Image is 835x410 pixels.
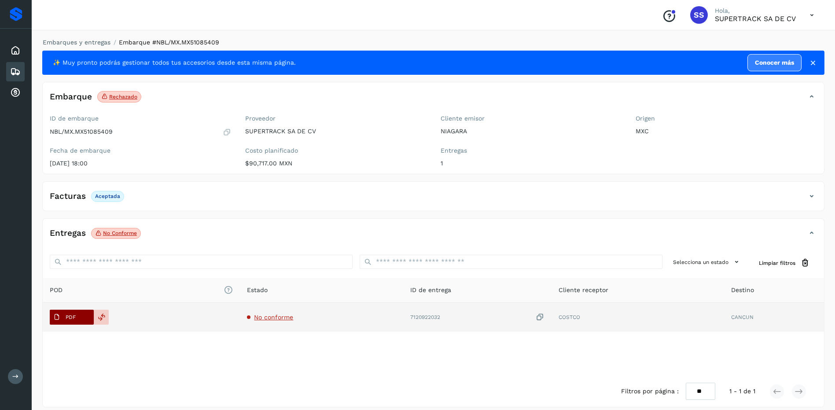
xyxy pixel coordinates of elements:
[6,83,25,102] div: Cuentas por cobrar
[729,387,755,396] span: 1 - 1 de 1
[43,226,824,248] div: EntregasNo conforme
[245,115,427,122] label: Proveedor
[559,286,608,295] span: Cliente receptor
[724,303,824,332] td: CANCUN
[119,39,219,46] span: Embarque #NBL/MX.MX51085409
[552,303,724,332] td: COSTCO
[103,230,137,236] p: No conforme
[50,310,94,325] button: PDF
[50,147,231,154] label: Fecha de embarque
[747,54,802,71] a: Conocer más
[109,94,137,100] p: Rechazado
[245,128,427,135] p: SUPERTRACK SA DE CV
[245,147,427,154] label: Costo planificado
[441,115,622,122] label: Cliente emisor
[759,259,795,267] span: Limpiar filtros
[731,286,754,295] span: Destino
[53,58,296,67] span: ✨ Muy pronto podrás gestionar todos tus accesorios desde esta misma página.
[245,160,427,167] p: $90,717.00 MXN
[66,314,76,320] p: PDF
[636,115,817,122] label: Origen
[410,286,451,295] span: ID de entrega
[752,255,817,271] button: Limpiar filtros
[254,314,293,321] span: No conforme
[715,15,796,23] p: SUPERTRACK SA DE CV
[50,160,231,167] p: [DATE] 18:00
[50,191,86,201] h4: Facturas
[94,310,109,325] div: Reemplazar POD
[6,41,25,60] div: Inicio
[621,387,679,396] span: Filtros por página :
[42,38,824,47] nav: breadcrumb
[669,255,745,269] button: Selecciona un estado
[441,147,622,154] label: Entregas
[43,39,110,46] a: Embarques y entregas
[50,92,92,102] h4: Embarque
[6,62,25,81] div: Embarques
[715,7,796,15] p: Hola,
[247,286,268,295] span: Estado
[410,313,545,322] div: 7120922032
[50,286,233,295] span: POD
[43,89,824,111] div: EmbarqueRechazado
[441,128,622,135] p: NIAGARA
[50,228,86,238] h4: Entregas
[50,128,113,135] p: NBL/MX.MX51085409
[50,115,231,122] label: ID de embarque
[95,193,120,199] p: Aceptada
[441,160,622,167] p: 1
[43,189,824,211] div: FacturasAceptada
[636,128,817,135] p: MXC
